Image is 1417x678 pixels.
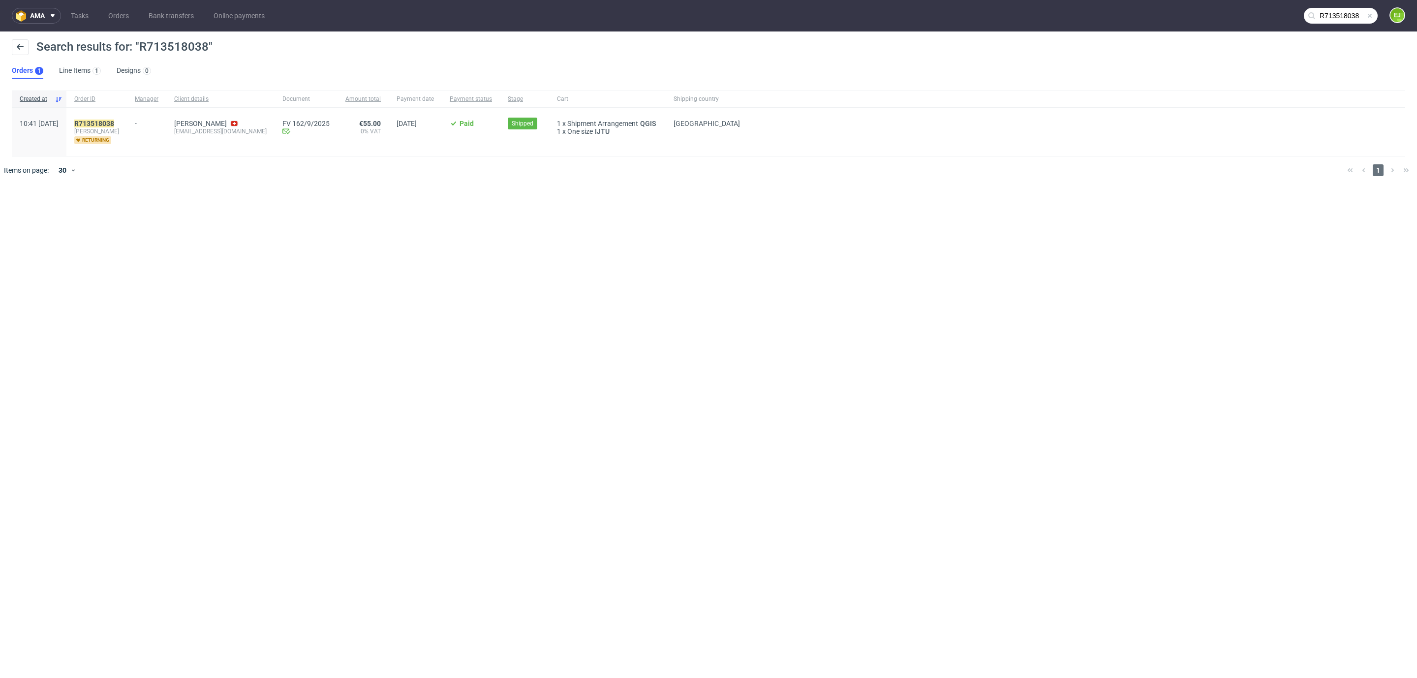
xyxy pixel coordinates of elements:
[593,127,612,135] a: IJTU
[135,95,158,103] span: Manager
[95,67,98,74] div: 1
[359,120,381,127] span: €55.00
[135,116,158,127] div: -
[557,127,658,135] div: x
[1390,8,1404,22] figcaption: EJ
[557,95,658,103] span: Cart
[508,95,541,103] span: Stage
[174,120,227,127] a: [PERSON_NAME]
[65,8,94,24] a: Tasks
[59,63,101,79] a: Line Items1
[117,63,151,79] a: Designs0
[12,8,61,24] button: ama
[567,120,638,127] span: Shipment Arrangement
[143,8,200,24] a: Bank transfers
[4,165,49,175] span: Items on page:
[174,127,267,135] div: [EMAIL_ADDRESS][DOMAIN_NAME]
[53,163,70,177] div: 30
[74,136,111,144] span: returning
[512,119,533,128] span: Shipped
[397,95,434,103] span: Payment date
[74,120,114,127] mark: R713518038
[397,120,417,127] span: [DATE]
[174,95,267,103] span: Client details
[282,120,330,127] a: FV 162/9/2025
[102,8,135,24] a: Orders
[674,95,740,103] span: Shipping country
[74,95,119,103] span: Order ID
[20,120,59,127] span: 10:41 [DATE]
[30,12,45,19] span: ama
[16,10,30,22] img: logo
[74,120,116,127] a: R713518038
[345,95,381,103] span: Amount total
[674,120,740,127] span: [GEOGRAPHIC_DATA]
[557,120,561,127] span: 1
[345,127,381,135] span: 0% VAT
[36,40,213,54] span: Search results for: "R713518038"
[450,95,492,103] span: Payment status
[557,127,561,135] span: 1
[37,67,41,74] div: 1
[638,120,658,127] a: QGIS
[567,127,593,135] span: One size
[557,120,658,127] div: x
[145,67,149,74] div: 0
[460,120,474,127] span: Paid
[74,127,119,135] span: [PERSON_NAME]
[208,8,271,24] a: Online payments
[1373,164,1384,176] span: 1
[20,95,51,103] span: Created at
[282,95,330,103] span: Document
[12,63,43,79] a: Orders1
